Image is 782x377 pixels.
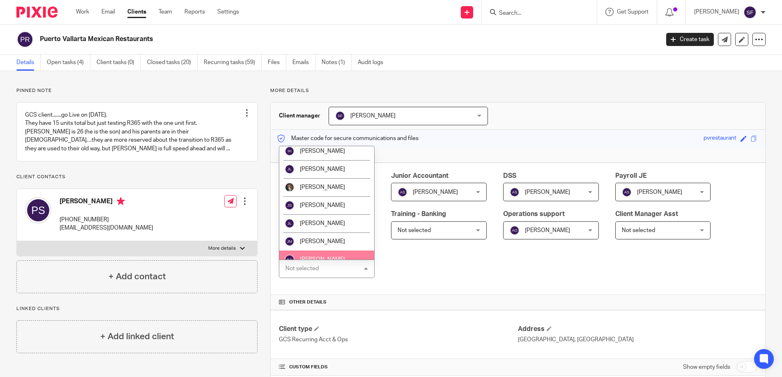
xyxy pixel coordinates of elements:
a: Settings [217,8,239,16]
h4: Address [518,325,757,333]
span: Get Support [617,9,649,15]
input: Search [498,10,572,17]
span: [PERSON_NAME] [300,166,345,172]
img: svg%3E [285,237,294,246]
p: Pinned note [16,87,258,94]
img: svg%3E [285,200,294,210]
img: svg%3E [510,225,520,235]
a: Recurring tasks (59) [204,55,262,71]
p: Master code for secure communications and files [277,134,419,143]
span: [PERSON_NAME] [637,189,682,195]
h4: + Add contact [108,270,166,283]
h4: CUSTOM FIELDS [279,364,518,370]
a: Reports [184,8,205,16]
div: pvrestaurant [704,134,736,143]
span: Payroll JE [615,172,647,179]
a: Closed tasks (20) [147,55,198,71]
p: [GEOGRAPHIC_DATA], [GEOGRAPHIC_DATA] [518,336,757,344]
p: [EMAIL_ADDRESS][DOMAIN_NAME] [60,224,153,232]
a: Notes (1) [322,55,352,71]
p: GCS Recurring Acct & Ops [279,336,518,344]
img: Pixie [16,7,57,18]
img: svg%3E [743,6,757,19]
i: Primary [117,197,125,205]
span: [PERSON_NAME] [300,148,345,154]
img: svg%3E [285,146,294,156]
img: svg%3E [622,187,632,197]
span: [PERSON_NAME] [300,257,345,262]
h4: + Add linked client [100,330,174,343]
span: [PERSON_NAME] [525,189,570,195]
img: svg%3E [335,111,345,121]
p: Linked clients [16,306,258,312]
span: Not selected [398,228,431,233]
span: Client Manager Asst [615,211,678,217]
span: [PERSON_NAME] [300,184,345,190]
h4: [PERSON_NAME] [60,197,153,207]
p: More details [208,245,236,252]
p: Client contacts [16,174,258,180]
span: [PERSON_NAME] [300,202,345,208]
a: Audit logs [358,55,389,71]
span: [PERSON_NAME] [525,228,570,233]
span: [PERSON_NAME] [300,221,345,226]
span: Training - Banking [391,211,446,217]
h4: Client type [279,325,518,333]
a: Email [101,8,115,16]
img: svg%3E [285,164,294,174]
img: Profile%20picture%20JUS.JPG [285,182,294,192]
img: svg%3E [285,218,294,228]
a: Open tasks (4) [47,55,90,71]
label: Show empty fields [683,363,730,371]
a: Emails [292,55,315,71]
p: More details [270,87,766,94]
a: Client tasks (0) [97,55,141,71]
span: Not selected [622,228,655,233]
img: svg%3E [398,187,407,197]
span: DSS [503,172,516,179]
span: Other details [289,299,327,306]
span: [PERSON_NAME] [300,239,345,244]
img: svg%3E [510,187,520,197]
div: Not selected [285,266,319,271]
span: Operations support [503,211,565,217]
a: Clients [127,8,146,16]
a: Files [268,55,286,71]
a: Team [159,8,172,16]
img: svg%3E [16,31,34,48]
span: Junior Accountant [391,172,448,179]
a: Details [16,55,41,71]
a: Work [76,8,89,16]
a: Create task [666,33,714,46]
img: svg%3E [25,197,51,223]
p: [PHONE_NUMBER] [60,216,153,224]
span: [PERSON_NAME] [350,113,396,119]
p: [PERSON_NAME] [694,8,739,16]
span: [PERSON_NAME] [413,189,458,195]
h3: Client manager [279,112,320,120]
h2: Puerto Vallarta Mexican Restaurants [40,35,531,44]
img: svg%3E [285,255,294,264]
